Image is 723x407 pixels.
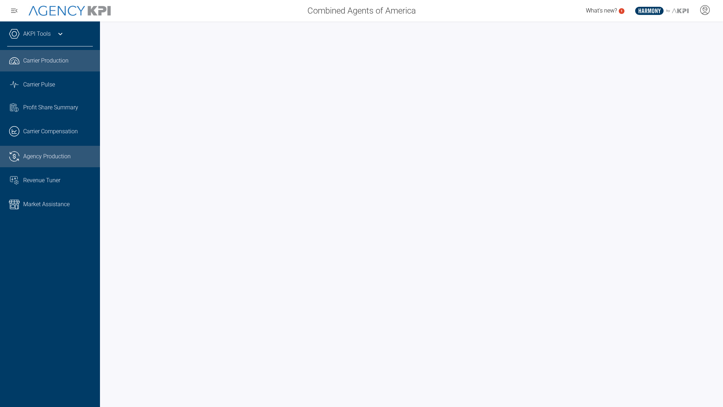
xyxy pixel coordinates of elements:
span: Carrier Pulse [23,80,55,89]
span: What's new? [586,7,617,14]
text: 1 [621,9,623,13]
img: AgencyKPI [29,6,111,16]
a: AKPI Tools [23,30,51,38]
span: Carrier Compensation [23,127,78,136]
span: Agency Production [23,152,71,161]
a: 1 [619,8,624,14]
span: Market Assistance [23,200,70,209]
span: Revenue Tuner [23,176,60,185]
span: Profit Share Summary [23,103,78,112]
span: Combined Agents of America [307,4,416,17]
span: Carrier Production [23,56,69,65]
